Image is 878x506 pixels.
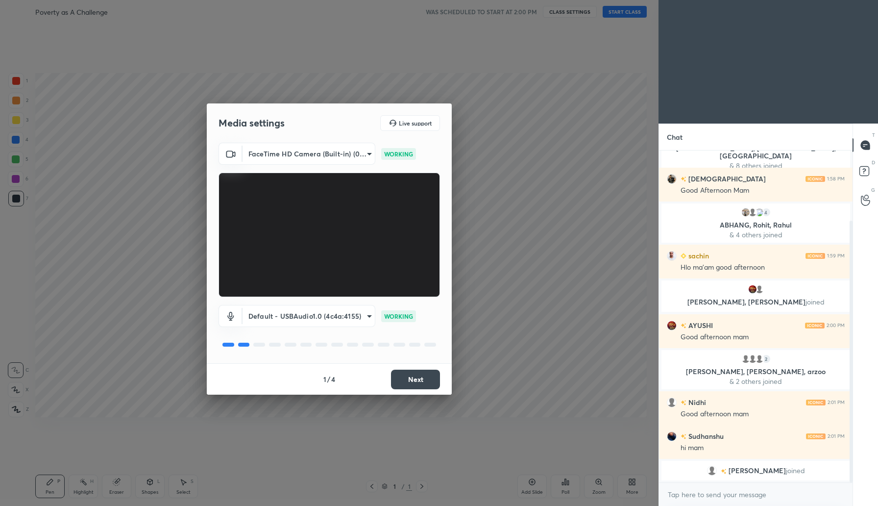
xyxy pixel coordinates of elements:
div: Good afternoon mam [681,332,845,342]
div: 2 [761,354,771,364]
p: [PERSON_NAME], [PERSON_NAME], arzoo [667,368,844,376]
img: no-rating-badge.077c3623.svg [681,400,686,405]
p: WORKING [384,150,413,158]
img: 57bd84f0a0df4b5d8904cadda9572515.jpg [741,207,751,217]
p: & 8 others joined [667,162,844,170]
span: joined [786,467,805,475]
h2: Media settings [219,117,285,129]
div: Hlo ma'am good afternoon [681,263,845,273]
p: D [872,159,875,166]
button: Next [391,370,440,389]
div: 2:01 PM [828,433,845,439]
p: WORKING [384,312,413,321]
p: G [871,186,875,194]
img: no-rating-badge.077c3623.svg [681,177,686,182]
img: ad57c03ed625432185d6415226e16553.jpg [667,321,677,330]
p: ABHANG, Rohit, Rahul [667,221,844,229]
h6: Sudhanshu [686,431,724,441]
img: 3 [755,207,764,217]
h4: / [327,374,330,384]
div: 2:01 PM [828,400,845,405]
h6: sachin [686,251,709,261]
h4: 4 [331,374,335,384]
img: default.png [667,398,677,407]
p: [PERSON_NAME], [PERSON_NAME] [667,298,844,306]
div: Good Afternoon Mam [681,186,845,196]
h5: Live support [399,120,432,126]
div: FaceTime HD Camera (Built-in) (05ac:8514) [243,143,375,165]
img: iconic-light.a09c19a4.png [806,400,826,405]
img: iconic-light.a09c19a4.png [806,433,826,439]
div: 1:58 PM [827,176,845,182]
p: T [872,131,875,139]
img: no-rating-badge.077c3623.svg [681,323,686,329]
img: iconic-light.a09c19a4.png [805,253,825,259]
img: default.png [755,284,764,294]
div: 2:00 PM [827,323,845,329]
img: f48c2e5f681e4c7dbc1a2a3919059cf4.jpg [667,431,677,441]
img: no-rating-badge.077c3623.svg [681,434,686,439]
img: iconic-light.a09c19a4.png [805,323,825,329]
img: default.png [707,466,717,476]
div: Good afternoon mam [681,409,845,419]
p: & 4 others joined [667,231,844,239]
img: iconic-light.a09c19a4.png [805,176,825,182]
img: default.png [741,354,751,364]
div: hi mam [681,443,845,453]
img: default.png [755,354,764,364]
img: no-rating-badge.077c3623.svg [721,469,727,474]
p: [DEMOGRAPHIC_DATA], [DEMOGRAPHIC_DATA], [GEOGRAPHIC_DATA] [667,144,844,160]
h6: Nidhi [686,397,706,407]
img: ad57c03ed625432185d6415226e16553.jpg [748,284,757,294]
div: grid [659,151,853,482]
div: FaceTime HD Camera (Built-in) (05ac:8514) [243,305,375,327]
h6: [DEMOGRAPHIC_DATA] [686,174,766,184]
h4: 1 [323,374,326,384]
span: [PERSON_NAME] [729,467,786,475]
img: 964355f5c1424d23b092a9e428859428.jpg [667,174,677,184]
div: 1:59 PM [827,253,845,259]
img: Learner_Badge_beginner_1_8b307cf2a0.svg [681,253,686,259]
img: default.png [748,207,757,217]
p: Chat [659,124,690,150]
div: 4 [761,207,771,217]
img: 80781735bc354c7699f00df8d1cc1a90.jpg [667,251,677,261]
p: & 2 others joined [667,378,844,385]
img: default.png [748,354,757,364]
span: joined [805,297,825,306]
h6: AYUSHI [686,320,713,330]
